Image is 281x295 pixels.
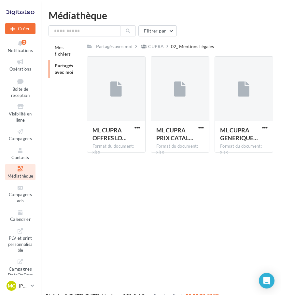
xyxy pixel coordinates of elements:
[8,48,33,53] span: Notifications
[5,226,35,254] a: PLV et print personnalisable
[55,63,74,75] span: Partagés avec moi
[21,40,26,45] div: 2
[156,143,204,155] div: Format du document: xlsx
[10,217,31,222] span: Calendrier
[11,155,29,160] span: Contacts
[8,283,15,289] span: MC
[11,87,30,98] span: Boîte de réception
[220,127,258,141] span: ML CUPRA GENERIQUE 2025
[9,111,32,123] span: Visibilité en ligne
[5,280,35,292] a: MC [PERSON_NAME]
[5,257,35,285] a: Campagnes DataOnDemand
[5,102,35,124] a: Visibilité en ligne
[148,43,164,50] div: CUPRA
[5,57,35,73] a: Opérations
[5,76,35,100] a: Boîte de réception
[138,25,177,36] button: Filtrer par
[171,43,214,50] div: 02_ Mentions Légales
[49,10,273,20] div: Médiathèque
[96,43,133,50] div: Partagés avec moi
[7,173,34,179] span: Médiathèque
[92,143,140,155] div: Format du document: xlsx
[5,38,35,54] button: Notifications 2
[259,273,274,288] div: Open Intercom Messenger
[5,183,35,205] a: Campagnes ads
[5,23,35,34] button: Créer
[9,136,32,141] span: Campagnes
[92,127,127,141] span: ML CUPRA OFFRES LOYERS SEPTEMBRE 2025
[5,145,35,161] a: Contacts
[9,192,32,204] span: Campagnes ads
[156,127,193,141] span: ML CUPRA PRIX CATALOGUE 2025
[55,45,71,57] span: Mes fichiers
[19,283,28,289] p: [PERSON_NAME]
[220,143,268,155] div: Format du document: xlsx
[5,164,35,180] a: Médiathèque
[9,66,31,72] span: Opérations
[8,234,33,253] span: PLV et print personnalisable
[5,23,35,34] div: Nouvelle campagne
[8,265,33,284] span: Campagnes DataOnDemand
[5,127,35,142] a: Campagnes
[5,208,35,223] a: Calendrier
